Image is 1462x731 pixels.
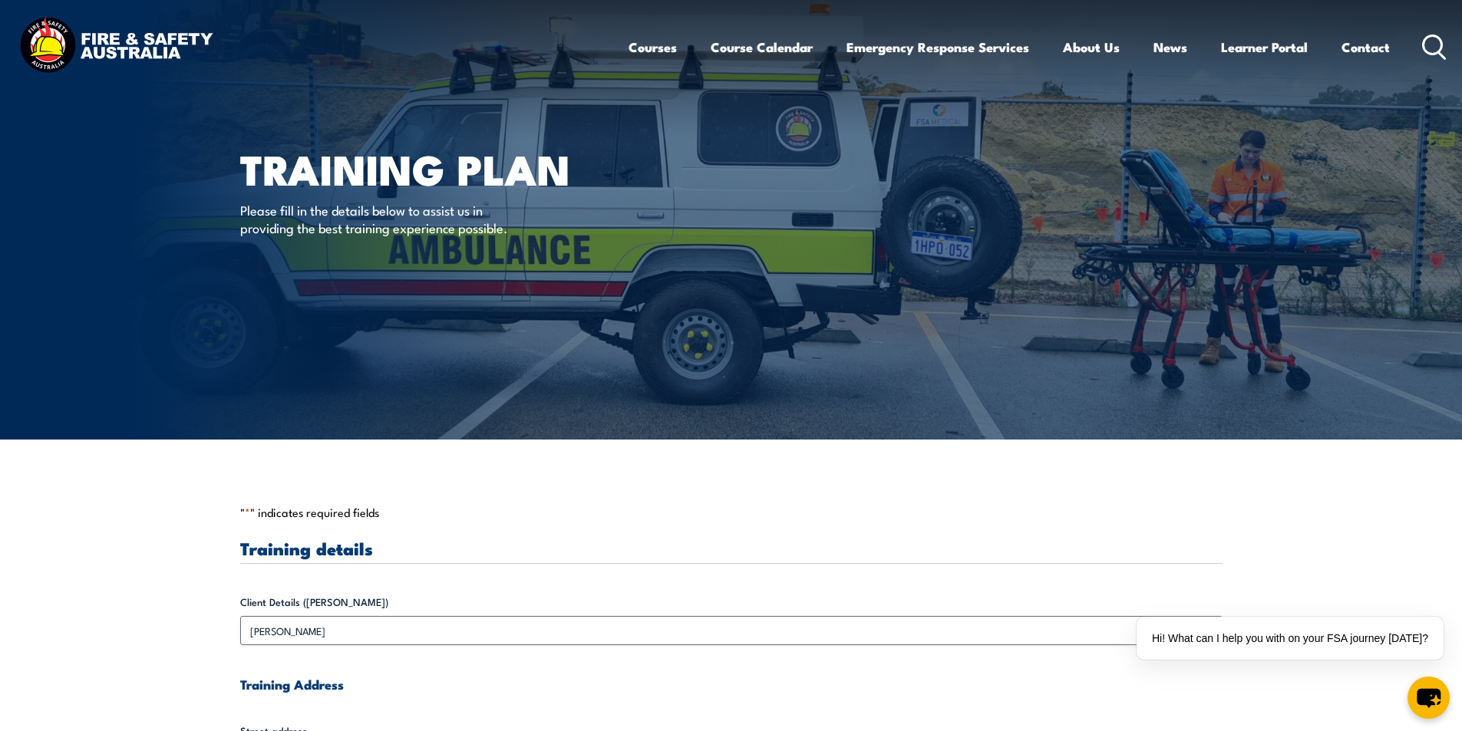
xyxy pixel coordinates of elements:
[1137,617,1444,660] div: Hi! What can I help you with on your FSA journey [DATE]?
[240,150,619,186] h1: Training plan
[240,505,1223,520] p: " " indicates required fields
[1342,27,1390,68] a: Contact
[240,676,1223,693] h4: Training Address
[240,201,520,237] p: Please fill in the details below to assist us in providing the best training experience possible.
[711,27,813,68] a: Course Calendar
[629,27,677,68] a: Courses
[1063,27,1120,68] a: About Us
[240,594,1223,610] label: Client Details ([PERSON_NAME])
[847,27,1029,68] a: Emergency Response Services
[1221,27,1308,68] a: Learner Portal
[240,539,1223,557] h3: Training details
[1153,27,1187,68] a: News
[1408,677,1450,719] button: chat-button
